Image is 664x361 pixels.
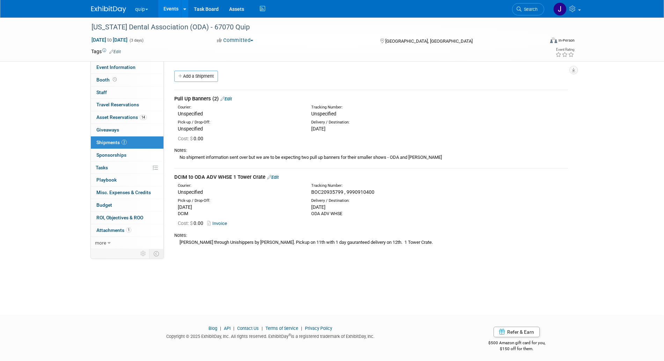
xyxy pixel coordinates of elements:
div: [US_STATE] Dental Association (ODA) - 67070 Quip [89,21,534,34]
a: Sponsorships [91,149,163,161]
a: Edit [220,96,232,101]
div: Notes: [174,147,568,154]
span: | [299,326,304,331]
a: Staff [91,86,163,99]
div: Tracking Number: [311,183,468,189]
a: Tasks [91,162,163,174]
span: 14 [140,115,147,120]
a: API [224,326,231,331]
span: more [95,240,106,246]
a: Budget [91,199,163,211]
sup: ® [289,333,291,337]
span: | [260,326,264,331]
td: Personalize Event Tab Strip [137,249,149,258]
div: Notes: [174,232,568,239]
div: Copyright © 2025 ExhibitDay, Inc. All rights reserved. ExhibitDay is a registered trademark of Ex... [91,332,450,340]
div: $150 off for them. [460,346,573,352]
a: Shipments2 [91,136,163,149]
img: Justin Newborn [553,2,567,16]
div: [DATE] [178,204,301,211]
a: Edit [109,49,121,54]
span: Event Information [96,64,136,70]
a: Contact Us [237,326,259,331]
img: Format-Inperson.png [550,37,557,43]
a: Privacy Policy [305,326,332,331]
a: Refer & Earn [494,327,540,337]
span: | [232,326,236,331]
div: [DATE] [311,125,434,132]
div: Pick-up / Drop-Off: [178,120,301,125]
div: Unspecified [178,110,301,117]
div: Event Rating [555,48,574,51]
span: 0.00 [178,136,206,141]
a: Playbook [91,174,163,186]
span: Travel Reservations [96,102,139,107]
a: more [91,237,163,249]
span: [GEOGRAPHIC_DATA], [GEOGRAPHIC_DATA] [385,38,473,44]
div: Delivery / Destination: [311,198,434,204]
span: [DATE] [DATE] [91,37,128,43]
span: Unspecified [178,126,203,132]
span: Booth [96,77,118,83]
button: Committed [214,37,256,44]
a: Add a Shipment [174,71,218,82]
span: ROI, Objectives & ROO [96,215,143,220]
span: Unspecified [311,111,336,116]
div: Pull Up Banners (2) [174,95,568,102]
a: ROI, Objectives & ROO [91,212,163,224]
span: Search [521,7,538,12]
span: 1 [126,227,131,233]
div: In-Person [558,38,575,43]
div: DCIM to ODA ADV WHSE 1 Tower Crate [174,174,568,181]
a: Asset Reservations14 [91,111,163,123]
span: Misc. Expenses & Credits [96,190,151,195]
a: Giveaways [91,124,163,136]
span: Cost: $ [178,136,194,141]
div: ODA ADV WHSE [311,211,434,217]
span: Budget [96,202,112,208]
a: Misc. Expenses & Credits [91,186,163,199]
div: No shipment information sent over but we are to be expecting two pull up banners for their smalle... [174,154,568,161]
span: Asset Reservations [96,114,147,120]
a: Terms of Service [265,326,298,331]
div: Pick-up / Drop-Off: [178,198,301,204]
a: Edit [267,175,279,180]
div: Delivery / Destination: [311,120,434,125]
div: Courier: [178,183,301,189]
td: Tags [91,48,121,55]
span: (3 days) [129,38,144,43]
div: [PERSON_NAME] through Unishippers by [PERSON_NAME]. Pickup on 11th with 1 day gauranteed delivery... [174,239,568,246]
span: 2 [122,140,127,145]
span: | [218,326,223,331]
span: BOC20935799 , 9990910400 [311,189,374,195]
div: [DATE] [311,204,434,211]
span: Attachments [96,227,131,233]
span: Staff [96,90,107,95]
a: Event Information [91,61,163,73]
div: DCIM [178,211,301,217]
span: Giveaways [96,127,119,133]
span: Cost: $ [178,220,194,226]
img: ExhibitDay [91,6,126,13]
div: $500 Amazon gift card for you, [460,335,573,352]
a: Attachments1 [91,224,163,236]
td: Toggle Event Tabs [149,249,163,258]
a: Invoice [207,221,230,226]
span: Tasks [96,165,108,170]
span: Booth not reserved yet [111,77,118,82]
a: Blog [209,326,217,331]
span: Shipments [96,140,127,145]
span: Sponsorships [96,152,126,158]
div: Unspecified [178,189,301,196]
div: Event Format [503,36,575,47]
span: to [106,37,113,43]
div: Tracking Number: [311,105,468,110]
a: Booth [91,74,163,86]
a: Search [512,3,544,15]
div: Courier: [178,105,301,110]
span: Playbook [96,177,117,183]
span: 0.00 [178,220,206,226]
a: Travel Reservations [91,99,163,111]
